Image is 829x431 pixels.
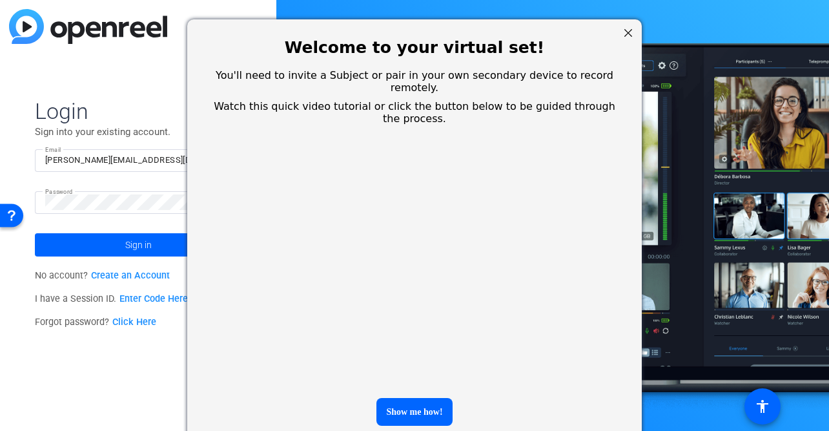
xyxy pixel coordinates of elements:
[9,9,167,44] img: blue-gradient.svg
[112,317,156,328] a: Click Here
[125,229,152,261] span: Sign in
[23,143,439,386] iframe: OpenReel Video Player
[35,98,241,125] span: Login
[30,100,432,125] span: Watch this quick video tutorial or click the button below to be guided through the process.
[91,270,170,281] a: Create an Account
[45,188,73,195] mat-label: Password
[45,146,61,153] mat-label: Email
[45,152,231,168] input: Enter Email Address
[35,317,156,328] span: Forgot password?
[755,399,770,414] mat-icon: accessibility
[35,125,241,139] p: Sign into your existing account.
[32,69,430,94] span: You'll need to invite a Subject or pair in your own secondary device to record remotely.
[193,398,269,426] div: Show me how!
[119,293,188,304] a: Enter Code Here
[35,293,188,304] span: I have a Session ID.
[35,270,170,281] span: No account?
[101,38,361,57] span: Welcome to your virtual set!
[35,233,241,257] button: Sign in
